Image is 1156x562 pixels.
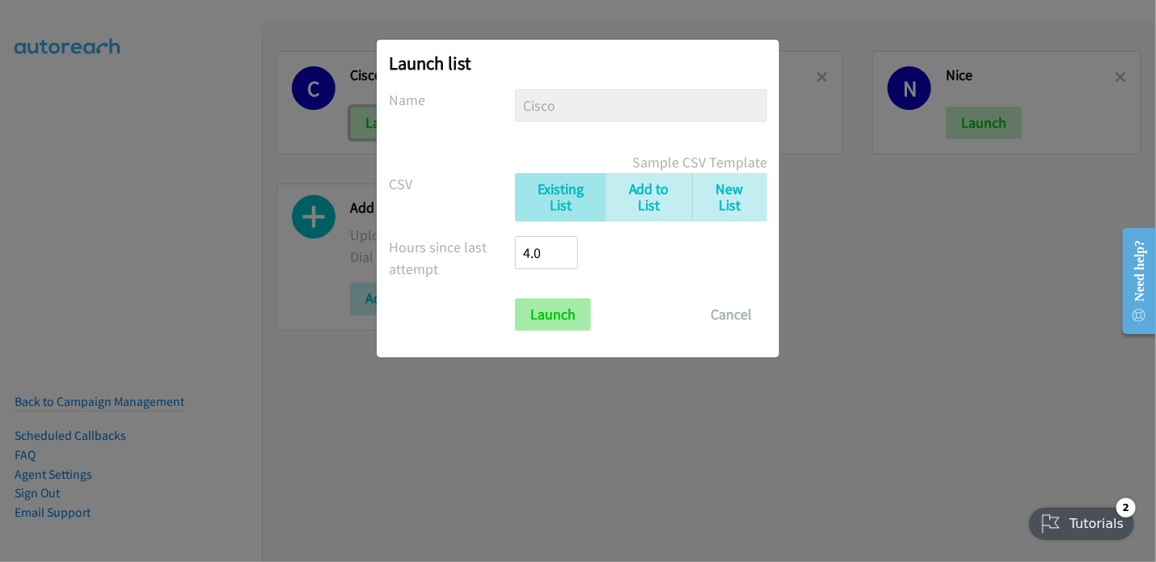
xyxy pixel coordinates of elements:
[389,173,515,195] label: CSV
[1019,492,1144,550] iframe: Checklist
[515,173,605,222] a: Existing List
[1110,217,1156,345] iframe: Resource Center
[515,298,591,331] input: Launch
[389,236,515,280] label: Hours since last attempt
[632,151,767,173] a: Sample CSV Template
[389,89,515,111] label: Name
[389,52,767,74] h2: Launch list
[695,298,767,331] button: Cancel
[692,173,767,222] a: New List
[605,173,692,222] a: Add to List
